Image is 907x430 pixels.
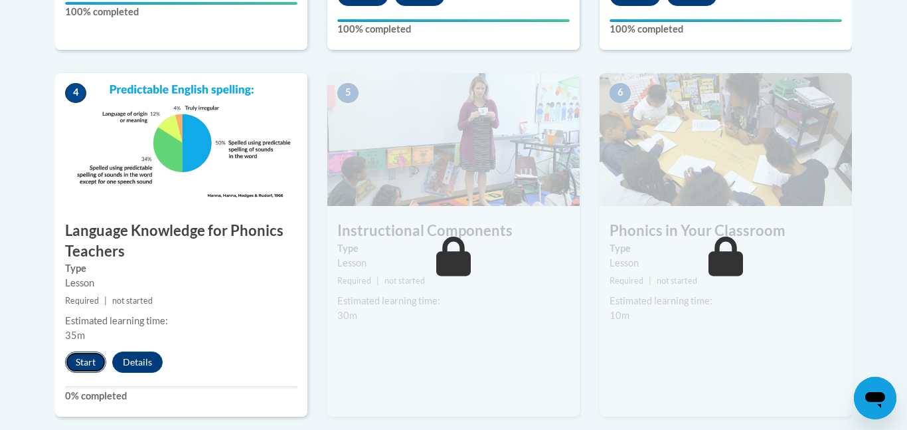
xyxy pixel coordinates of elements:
[337,276,371,286] span: Required
[337,83,359,103] span: 5
[610,294,842,308] div: Estimated learning time:
[65,352,106,373] button: Start
[337,256,570,270] div: Lesson
[337,294,570,308] div: Estimated learning time:
[327,221,580,241] h3: Instructional Components
[65,2,297,5] div: Your progress
[55,73,307,206] img: Course Image
[649,276,651,286] span: |
[610,310,629,321] span: 10m
[610,83,631,103] span: 6
[376,276,379,286] span: |
[337,241,570,256] label: Type
[55,221,307,262] h3: Language Knowledge for Phonics Teachers
[104,296,107,306] span: |
[337,22,570,37] label: 100% completed
[65,5,297,19] label: 100% completed
[384,276,425,286] span: not started
[65,276,297,290] div: Lesson
[65,314,297,328] div: Estimated learning time:
[65,330,85,341] span: 35m
[65,261,297,276] label: Type
[600,221,852,241] h3: Phonics in Your Classroom
[600,73,852,206] img: Course Image
[610,241,842,256] label: Type
[610,19,842,22] div: Your progress
[610,22,842,37] label: 100% completed
[337,310,357,321] span: 30m
[327,73,580,206] img: Course Image
[854,377,896,419] iframe: Button to launch messaging window
[610,276,643,286] span: Required
[65,296,99,306] span: Required
[112,352,163,373] button: Details
[112,296,153,306] span: not started
[337,19,570,22] div: Your progress
[610,256,842,270] div: Lesson
[657,276,697,286] span: not started
[65,83,86,103] span: 4
[65,389,297,403] label: 0% completed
